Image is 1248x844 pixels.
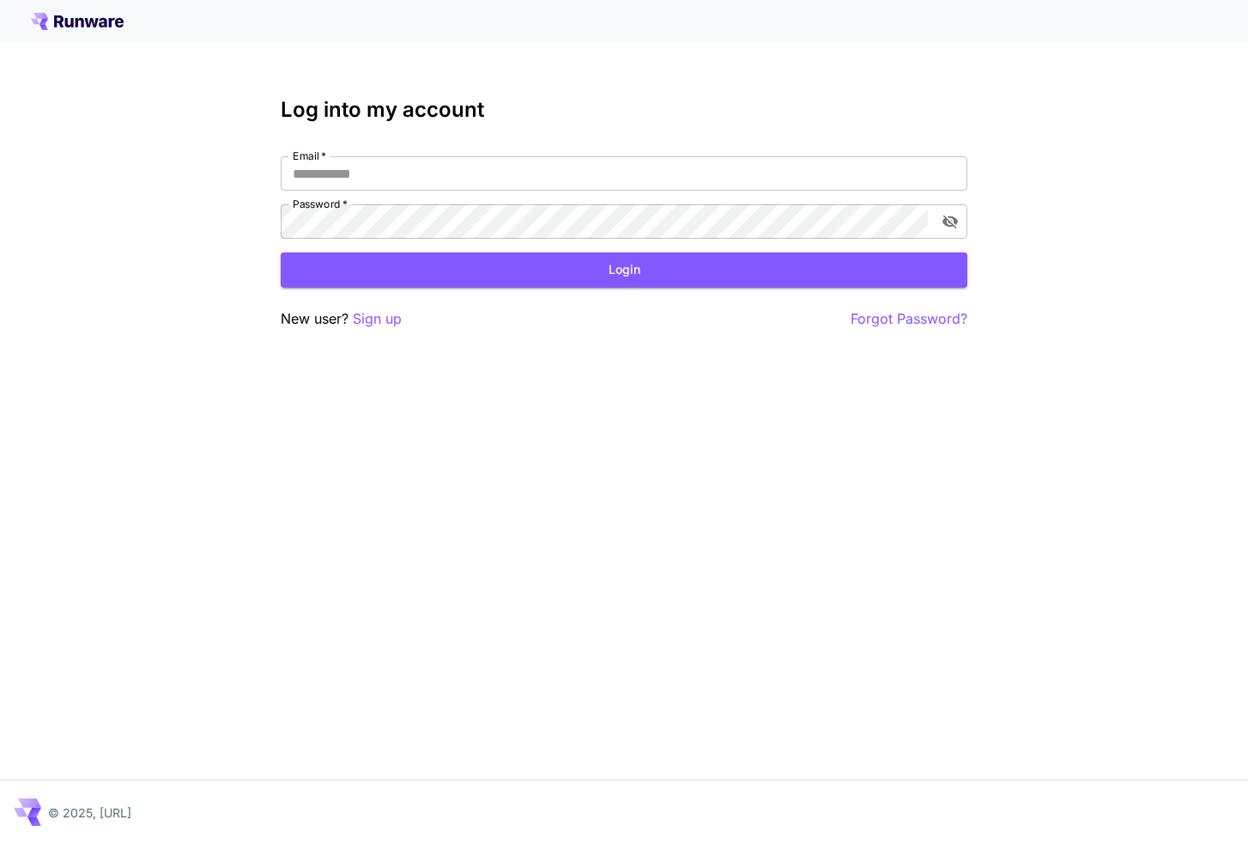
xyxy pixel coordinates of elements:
[293,149,326,163] label: Email
[293,197,348,211] label: Password
[353,308,402,330] button: Sign up
[48,804,131,822] p: © 2025, [URL]
[851,308,967,330] button: Forgot Password?
[281,98,967,122] h3: Log into my account
[281,252,967,288] button: Login
[281,308,402,330] p: New user?
[935,206,966,237] button: toggle password visibility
